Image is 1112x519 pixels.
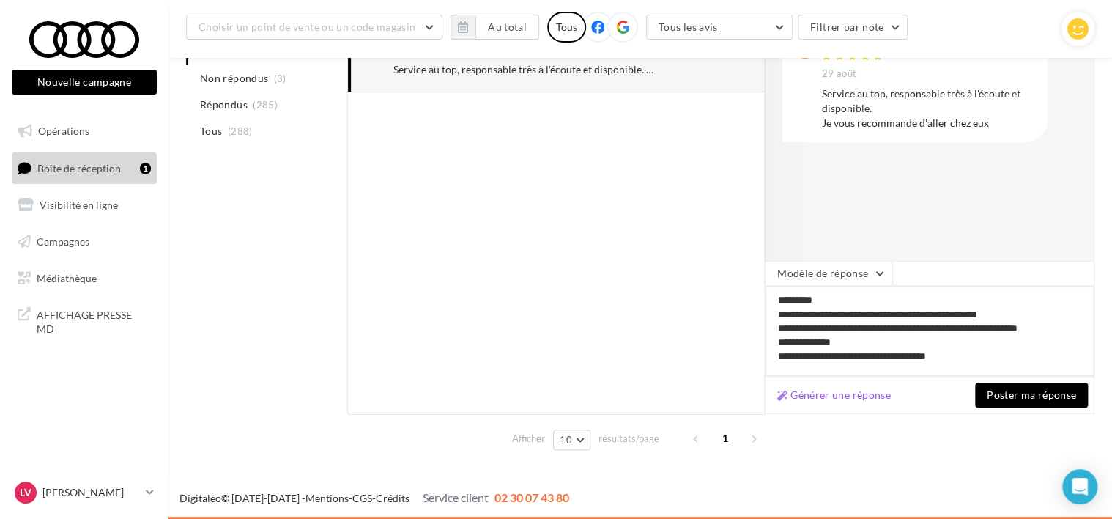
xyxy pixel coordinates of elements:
[765,261,892,286] button: Modèle de réponse
[451,15,539,40] button: Au total
[305,492,349,504] a: Mentions
[646,15,793,40] button: Tous les avis
[9,152,160,184] a: Boîte de réception1
[822,86,1036,130] div: Service au top, responsable très à l'écoute et disponible. Je vous recommande d'aller chez eux
[199,21,415,33] span: Choisir un point de vente ou un code magasin
[228,125,253,137] span: (288)
[598,432,659,446] span: résultats/page
[20,485,31,500] span: LV
[494,490,569,504] span: 02 30 07 43 80
[274,73,286,84] span: (3)
[37,305,151,336] span: AFFICHAGE PRESSE MD
[798,15,908,40] button: Filtrer par note
[253,99,278,111] span: (285)
[9,116,160,147] a: Opérations
[393,62,656,77] div: Service au top, responsable très à l'écoute et disponible. Je vous recommande d'aller chez eux
[547,12,586,43] div: Tous
[37,271,97,284] span: Médiathèque
[352,492,372,504] a: CGS
[140,163,151,174] div: 1
[9,227,160,257] a: Campagnes
[200,71,268,86] span: Non répondus
[9,299,160,342] a: AFFICHAGE PRESSE MD
[822,67,856,81] span: 29 août
[659,21,718,33] span: Tous les avis
[42,485,140,500] p: [PERSON_NAME]
[179,492,221,504] a: Digitaleo
[9,190,160,221] a: Visibilité en ligne
[186,15,442,40] button: Choisir un point de vente ou un code magasin
[12,479,157,507] a: LV [PERSON_NAME]
[37,235,89,248] span: Campagnes
[512,432,545,446] span: Afficher
[37,161,121,174] span: Boîte de réception
[423,490,489,504] span: Service client
[200,97,248,112] span: Répondus
[38,125,89,137] span: Opérations
[376,492,409,504] a: Crédits
[560,434,572,446] span: 10
[1062,469,1097,504] div: Open Intercom Messenger
[179,492,569,504] span: © [DATE]-[DATE] - - -
[553,430,590,450] button: 10
[12,70,157,95] button: Nouvelle campagne
[200,124,222,139] span: Tous
[975,383,1088,408] button: Poster ma réponse
[713,427,737,450] span: 1
[40,199,118,211] span: Visibilité en ligne
[475,15,539,40] button: Au total
[9,263,160,294] a: Médiathèque
[771,386,897,404] button: Générer une réponse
